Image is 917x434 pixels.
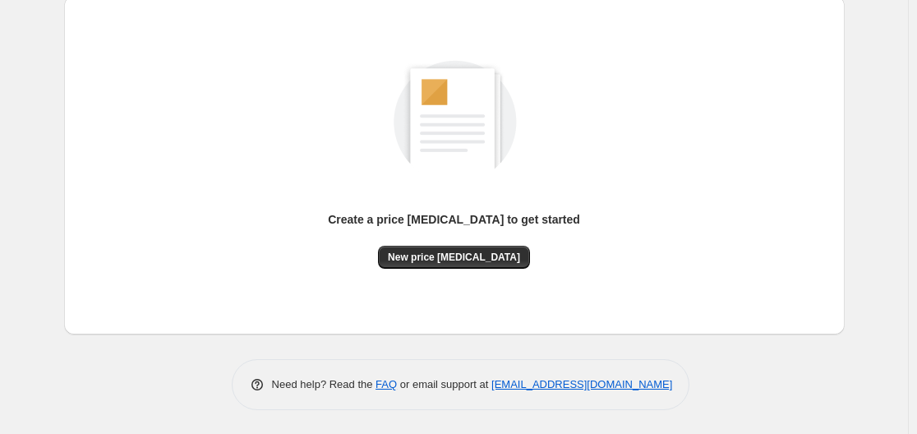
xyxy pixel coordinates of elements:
[397,378,491,390] span: or email support at
[378,246,530,269] button: New price [MEDICAL_DATA]
[272,378,376,390] span: Need help? Read the
[328,211,580,228] p: Create a price [MEDICAL_DATA] to get started
[388,251,520,264] span: New price [MEDICAL_DATA]
[491,378,672,390] a: [EMAIL_ADDRESS][DOMAIN_NAME]
[376,378,397,390] a: FAQ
